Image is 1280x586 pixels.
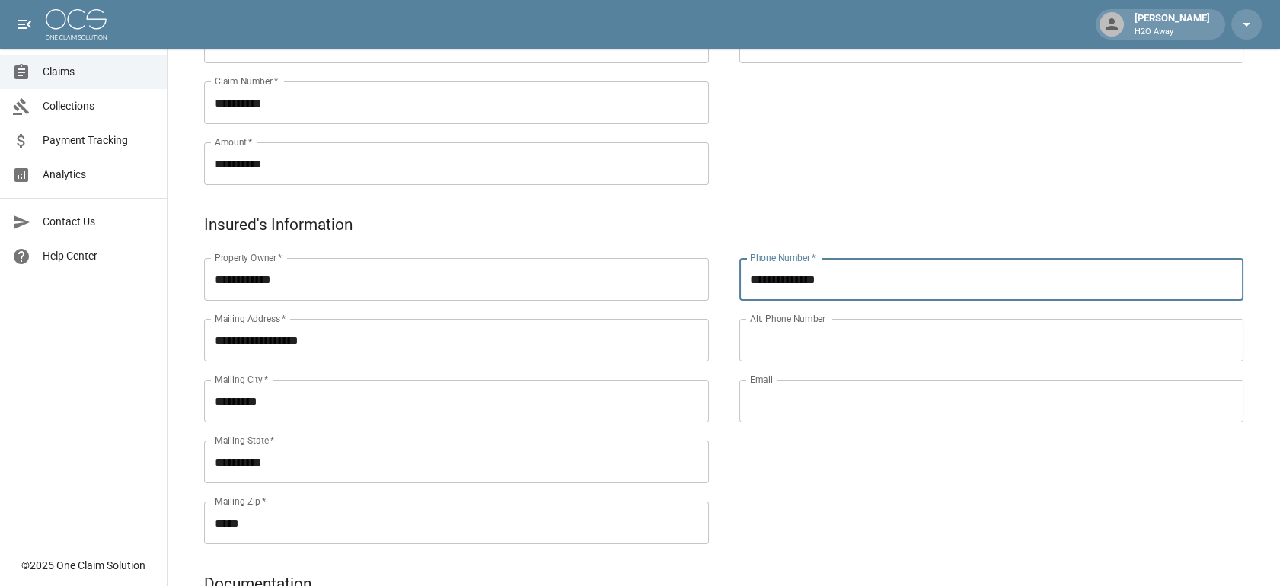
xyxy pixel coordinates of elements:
label: Mailing State [215,434,274,447]
label: Property Owner [215,251,282,264]
label: Mailing Zip [215,495,267,508]
div: [PERSON_NAME] [1128,11,1216,38]
span: Collections [43,98,155,114]
span: Analytics [43,167,155,183]
span: Help Center [43,248,155,264]
label: Phone Number [750,251,816,264]
label: Amount [215,135,253,148]
p: H2O Away [1135,26,1210,39]
label: Email [750,373,773,386]
label: Alt. Phone Number [750,312,825,325]
div: © 2025 One Claim Solution [21,558,145,573]
img: ocs-logo-white-transparent.png [46,9,107,40]
button: open drawer [9,9,40,40]
label: Mailing Address [215,312,286,325]
label: Mailing City [215,373,269,386]
span: Contact Us [43,214,155,230]
label: Claim Number [215,75,278,88]
span: Claims [43,64,155,80]
span: Payment Tracking [43,132,155,148]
